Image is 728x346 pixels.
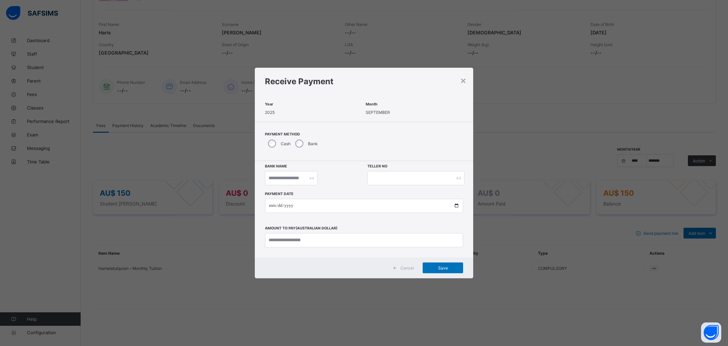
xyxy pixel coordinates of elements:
label: Teller No [367,164,387,168]
span: Year [265,102,362,106]
h1: Receive Payment [265,76,463,86]
button: Open asap [701,322,721,343]
span: 2025 [265,110,362,115]
label: Payment Date [265,192,294,196]
div: × [460,74,466,86]
label: Cash [281,141,291,146]
label: Bank Name [265,164,287,168]
span: Payment Method [265,132,463,136]
label: Amount to pay (Australian Dollar) [265,226,337,230]
span: Month [366,102,463,106]
span: Cancel [400,265,414,271]
label: Bank [308,141,318,146]
span: SEPTEMBER [366,110,463,115]
span: Save [428,265,458,271]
